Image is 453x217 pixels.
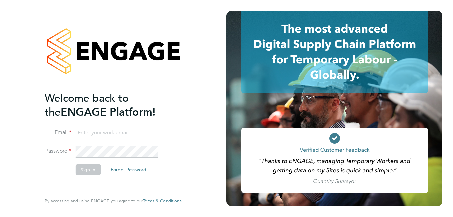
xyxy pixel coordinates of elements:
h2: ENGAGE Platform! [45,91,175,119]
button: Forgot Password [105,164,152,175]
input: Enter your work email... [75,127,158,139]
a: Terms & Conditions [143,198,181,204]
label: Password [45,148,71,155]
button: Sign In [75,164,101,175]
span: By accessing and using ENGAGE you agree to our [45,198,181,204]
span: Welcome back to the [45,92,129,119]
label: Email [45,129,71,136]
